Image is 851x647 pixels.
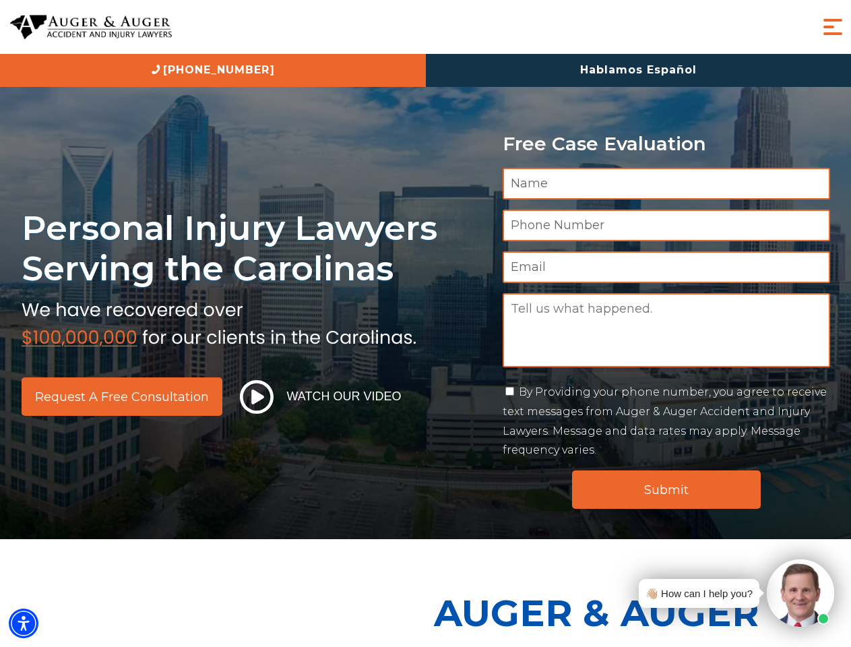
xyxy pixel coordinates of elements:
[236,379,406,414] button: Watch Our Video
[767,559,834,627] img: Intaker widget Avatar
[22,208,486,289] h1: Personal Injury Lawyers Serving the Carolinas
[35,391,209,403] span: Request a Free Consultation
[22,296,416,347] img: sub text
[645,584,753,603] div: 👋🏼 How can I help you?
[434,580,844,646] p: Auger & Auger
[819,13,846,40] button: Menu
[503,251,830,283] input: Email
[22,377,222,416] a: Request a Free Consultation
[503,168,830,199] input: Name
[572,470,761,509] input: Submit
[503,210,830,241] input: Phone Number
[503,386,827,456] label: By Providing your phone number, you agree to receive text messages from Auger & Auger Accident an...
[503,133,830,154] p: Free Case Evaluation
[9,609,38,638] div: Accessibility Menu
[10,15,172,40] img: Auger & Auger Accident and Injury Lawyers Logo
